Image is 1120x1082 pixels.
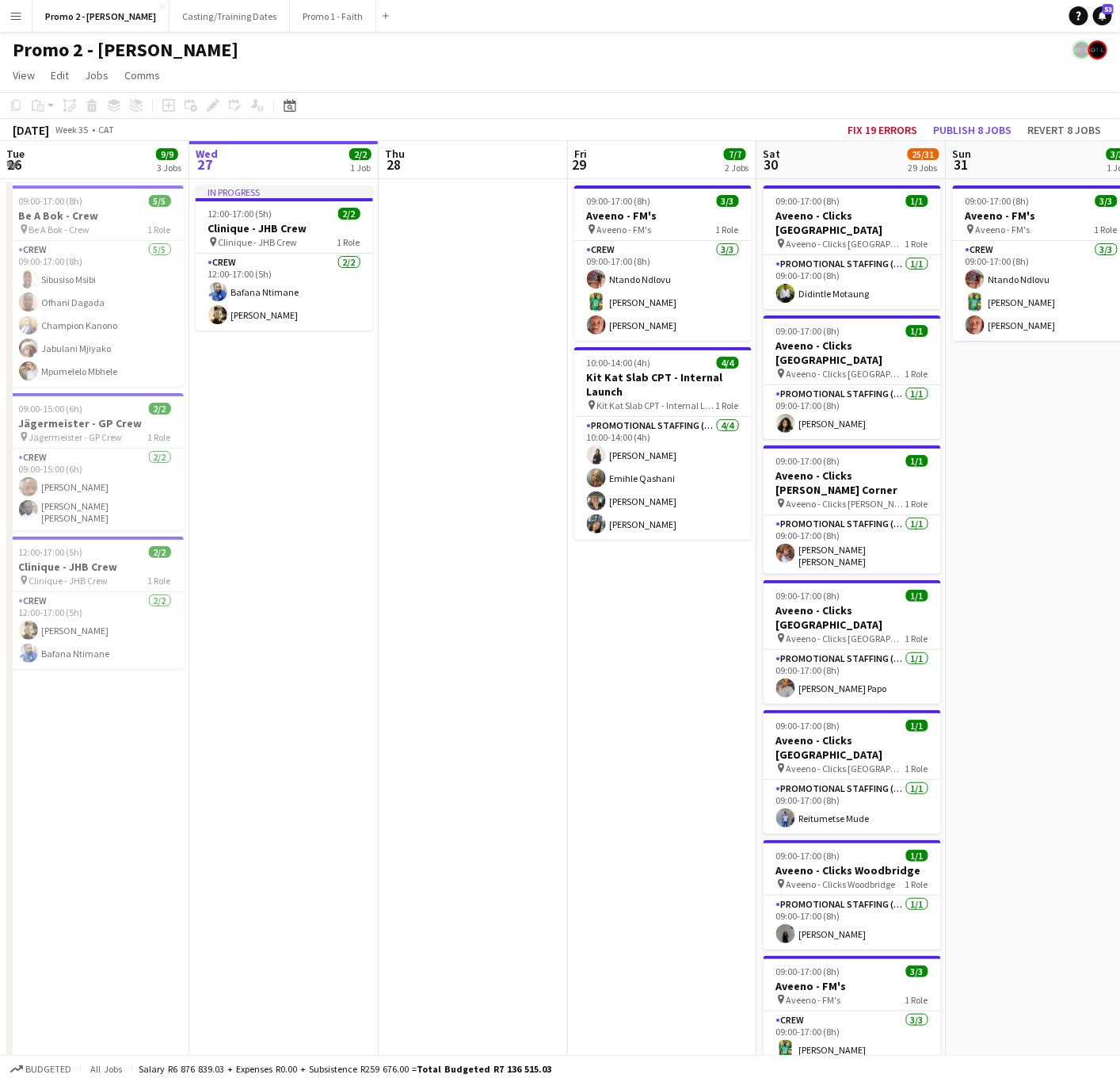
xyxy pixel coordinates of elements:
[4,155,25,174] span: 26
[764,733,941,762] h3: Aveeno - Clicks [GEOGRAPHIC_DATA]
[724,148,746,160] span: 7/7
[6,416,184,430] h3: Jägermeister - GP Crew
[139,1063,551,1075] div: Salary R6 876 839.03 + Expenses R0.00 + Subsistence R259 676.00 =
[906,720,928,732] span: 1/1
[597,224,652,235] span: Aveeno - FM's
[149,403,171,415] span: 2/2
[764,315,941,439] app-job-card: 09:00-17:00 (8h)1/1Aveeno - Clicks [GEOGRAPHIC_DATA] Aveeno - Clicks [GEOGRAPHIC_DATA]1 RolePromo...
[157,162,181,174] div: 3 Jobs
[290,1,376,32] button: Promo 1 - Faith
[764,255,941,309] app-card-role: Promotional Staffing (Brand Ambassadors)1/109:00-17:00 (8h)Didintle Motaung
[51,68,69,82] span: Edit
[764,863,941,877] h3: Aveeno - Clicks Woodbridge
[118,65,166,86] a: Comms
[6,65,41,86] a: View
[25,1064,71,1075] span: Budgeted
[196,185,373,198] div: In progress
[1103,4,1114,14] span: 53
[219,236,298,248] span: Clinique - JHB Crew
[78,65,115,86] a: Jobs
[385,147,405,161] span: Thu
[350,162,371,174] div: 1 Job
[764,185,941,309] app-job-card: 09:00-17:00 (8h)1/1Aveeno - Clicks [GEOGRAPHIC_DATA] Aveeno - Clicks [GEOGRAPHIC_DATA]1 RolePromo...
[953,147,972,161] span: Sun
[13,38,238,62] h1: Promo 2 - [PERSON_NAME]
[574,185,752,341] app-job-card: 09:00-17:00 (8h)3/3Aveeno - FM's Aveeno - FM's1 RoleCrew3/309:00-17:00 (8h)Ntando Ndlovu[PERSON_N...
[764,338,941,367] h3: Aveeno - Clicks [GEOGRAPHIC_DATA]
[19,546,83,558] span: 12:00-17:00 (5h)
[124,68,160,82] span: Comms
[776,325,840,337] span: 09:00-17:00 (8h)
[905,994,928,1006] span: 1 Role
[196,185,373,331] app-job-card: In progress12:00-17:00 (5h)2/2Clinique - JHB Crew Clinique - JHB Crew1 RoleCrew2/212:00-17:00 (5h...
[787,763,905,774] span: Aveeno - Clicks [GEOGRAPHIC_DATA]
[6,537,184,669] app-job-card: 12:00-17:00 (5h)2/2Clinique - JHB Crew Clinique - JHB Crew1 RoleCrew2/212:00-17:00 (5h)[PERSON_NA...
[966,195,1030,207] span: 09:00-17:00 (8h)
[976,224,1030,235] span: Aveeno - FM's
[717,357,739,369] span: 4/4
[776,720,840,732] span: 09:00-17:00 (8h)
[776,965,840,977] span: 09:00-17:00 (8h)
[574,347,752,540] app-job-card: 10:00-14:00 (4h)4/4Kit Kat Slab CPT - Internal Launch Kit Kat Slab CPT - Internal Launch1 RolePro...
[383,155,405,174] span: 28
[29,431,123,443] span: Jägermeister - GP Crew
[574,147,587,161] span: Fri
[196,221,373,235] h3: Clinique - JHB Crew
[927,120,1018,140] button: Publish 8 jobs
[905,763,928,774] span: 1 Role
[8,1061,74,1078] button: Budgeted
[29,575,109,587] span: Clinique - JHB Crew
[29,224,90,235] span: Be A Bok - Crew
[841,120,924,140] button: Fix 19 errors
[208,208,272,220] span: 12:00-17:00 (5h)
[905,368,928,380] span: 1 Role
[6,393,184,530] app-job-card: 09:00-15:00 (6h)2/2Jägermeister - GP Crew Jägermeister - GP Crew1 RoleCrew2/209:00-15:00 (6h)[PER...
[776,195,840,207] span: 09:00-17:00 (8h)
[193,155,218,174] span: 27
[764,147,781,161] span: Sat
[6,185,184,387] app-job-card: 09:00-17:00 (8h)5/5Be A Bok - Crew Be A Bok - Crew1 RoleCrew5/509:00-17:00 (8h)Sibusiso MsibiOfha...
[908,148,939,160] span: 25/31
[764,445,941,574] app-job-card: 09:00-17:00 (8h)1/1Aveeno - Clicks [PERSON_NAME] Corner Aveeno - Clicks [PERSON_NAME] Corner1 Rol...
[32,1,170,32] button: Promo 2 - [PERSON_NAME]
[196,254,373,331] app-card-role: Crew2/212:00-17:00 (5h)Bafana Ntimane[PERSON_NAME]
[587,357,651,369] span: 10:00-14:00 (4h)
[787,633,905,644] span: Aveeno - Clicks [GEOGRAPHIC_DATA]
[764,603,941,632] h3: Aveeno - Clicks [GEOGRAPHIC_DATA]
[337,236,360,248] span: 1 Role
[87,1063,125,1075] span: All jobs
[716,400,739,411] span: 1 Role
[149,546,171,558] span: 2/2
[787,994,841,1006] span: Aveeno - FM's
[905,878,928,890] span: 1 Role
[764,208,941,237] h3: Aveeno - Clicks [GEOGRAPHIC_DATA]
[19,195,83,207] span: 09:00-17:00 (8h)
[6,208,184,223] h3: Be A Bok - Crew
[764,840,941,950] app-job-card: 09:00-17:00 (8h)1/1Aveeno - Clicks Woodbridge Aveeno - Clicks Woodbridge1 RolePromotional Staffin...
[13,68,35,82] span: View
[1093,6,1112,25] a: 53
[572,155,587,174] span: 29
[787,878,896,890] span: Aveeno - Clicks Woodbridge
[725,162,749,174] div: 2 Jobs
[906,965,928,977] span: 3/3
[6,560,184,574] h3: Clinique - JHB Crew
[44,65,75,86] a: Edit
[906,455,928,467] span: 1/1
[338,208,360,220] span: 2/2
[6,592,184,669] app-card-role: Crew2/212:00-17:00 (5h)[PERSON_NAME]Bafana Ntimane
[764,710,941,834] app-job-card: 09:00-17:00 (8h)1/1Aveeno - Clicks [GEOGRAPHIC_DATA] Aveeno - Clicks [GEOGRAPHIC_DATA]1 RolePromo...
[574,208,752,223] h3: Aveeno - FM's
[148,575,171,587] span: 1 Role
[764,580,941,704] app-job-card: 09:00-17:00 (8h)1/1Aveeno - Clicks [GEOGRAPHIC_DATA] Aveeno - Clicks [GEOGRAPHIC_DATA]1 RolePromo...
[787,238,905,250] span: Aveeno - Clicks [GEOGRAPHIC_DATA]
[587,195,651,207] span: 09:00-17:00 (8h)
